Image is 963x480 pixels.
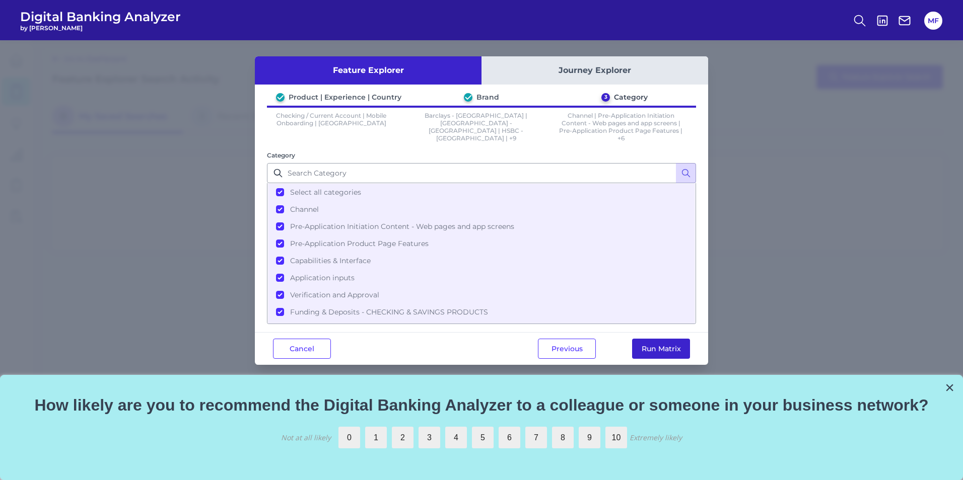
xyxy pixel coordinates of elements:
label: 9 [579,427,600,448]
input: Search Category [267,163,696,183]
button: Feature Explorer [255,56,481,85]
button: Channel [268,201,695,218]
label: 0 [338,427,360,448]
button: MF [924,12,942,30]
span: Capabilities & Interface [290,256,371,265]
button: Funding & Deposits - CHECKING & SAVINGS PRODUCTS [268,303,695,321]
button: Account Configuration [268,321,695,338]
p: Barclays - [GEOGRAPHIC_DATA] | [GEOGRAPHIC_DATA] - [GEOGRAPHIC_DATA] | HSBC - [GEOGRAPHIC_DATA] | +9 [412,112,541,142]
button: Pre-Application Initiation Content - Web pages and app screens [268,218,695,235]
label: 5 [472,427,494,448]
span: Channel [290,205,319,214]
div: 3 [601,93,610,102]
button: Verification and Approval [268,286,695,303]
div: Not at all likely [281,433,331,442]
p: How likely are you to recommend the Digital Banking Analyzer to a colleague or someone in your bu... [13,395,950,415]
label: 2 [392,427,414,448]
label: 1 [365,427,387,448]
span: Pre-Application Product Page Features [290,239,429,248]
p: Checking / Current Account | Mobile Onboarding | [GEOGRAPHIC_DATA] [267,112,396,142]
span: Application inputs [290,273,355,282]
div: Category [614,93,648,102]
label: Category [267,151,295,159]
button: Previous [538,339,596,359]
label: 3 [419,427,440,448]
label: 8 [552,427,574,448]
label: 6 [499,427,520,448]
span: Funding & Deposits - CHECKING & SAVINGS PRODUCTS [290,307,488,316]
span: by [PERSON_NAME] [20,24,181,32]
label: 10 [605,427,627,448]
button: Journey Explorer [481,56,708,85]
div: Product | Experience | Country [289,93,401,102]
label: 7 [525,427,547,448]
span: Select all categories [290,188,361,197]
div: Brand [476,93,499,102]
button: Pre-Application Product Page Features [268,235,695,252]
button: Application inputs [268,269,695,286]
button: Run Matrix [632,339,690,359]
div: Extremely likely [630,433,682,442]
button: Close [945,379,954,395]
span: Verification and Approval [290,290,379,299]
button: Select all categories [268,184,695,201]
p: Channel | Pre-Application Initiation Content - Web pages and app screens | Pre-Application Produc... [557,112,685,142]
span: Pre-Application Initiation Content - Web pages and app screens [290,222,514,231]
button: Capabilities & Interface [268,252,695,269]
span: Digital Banking Analyzer [20,9,181,24]
label: 4 [445,427,467,448]
button: Cancel [273,339,331,359]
